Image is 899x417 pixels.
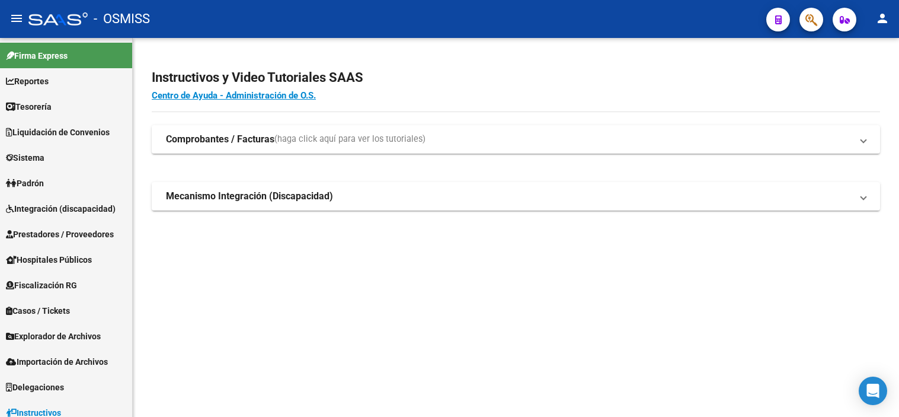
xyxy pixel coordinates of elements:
mat-expansion-panel-header: Comprobantes / Facturas(haga click aquí para ver los tutoriales) [152,125,880,154]
span: Fiscalización RG [6,279,77,292]
span: Firma Express [6,49,68,62]
span: Integración (discapacidad) [6,202,116,215]
h2: Instructivos y Video Tutoriales SAAS [152,66,880,89]
span: Explorador de Archivos [6,330,101,343]
span: - OSMISS [94,6,150,32]
span: Reportes [6,75,49,88]
span: Tesorería [6,100,52,113]
span: Liquidación de Convenios [6,126,110,139]
strong: Mecanismo Integración (Discapacidad) [166,190,333,203]
mat-icon: person [875,11,890,26]
span: Importación de Archivos [6,355,108,368]
span: (haga click aquí para ver los tutoriales) [274,133,425,146]
mat-expansion-panel-header: Mecanismo Integración (Discapacidad) [152,182,880,211]
strong: Comprobantes / Facturas [166,133,274,146]
span: Padrón [6,177,44,190]
mat-icon: menu [9,11,24,26]
span: Casos / Tickets [6,304,70,317]
span: Delegaciones [6,381,64,394]
span: Sistema [6,151,44,164]
span: Prestadores / Proveedores [6,228,114,241]
a: Centro de Ayuda - Administración de O.S. [152,90,316,101]
div: Open Intercom Messenger [859,377,887,405]
span: Hospitales Públicos [6,253,92,266]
